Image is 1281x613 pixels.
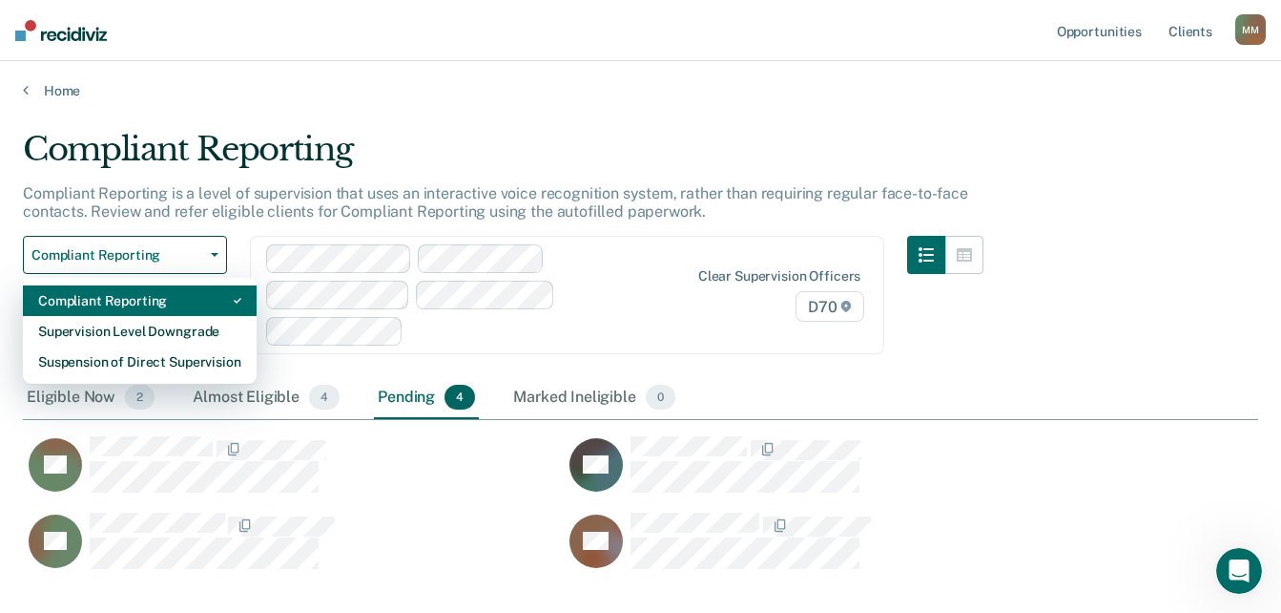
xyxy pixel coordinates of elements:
span: 0 [646,385,675,410]
div: Clear supervision officers [698,268,860,285]
div: Supervision Level Downgrade [38,316,241,347]
span: 2 [125,385,155,410]
div: M M [1235,14,1266,45]
div: Marked Ineligible0 [509,377,679,419]
span: Compliant Reporting [31,247,203,264]
a: Home [23,82,1258,99]
span: 4 [309,385,340,410]
div: Suspension of Direct Supervision [38,347,241,377]
div: CaseloadOpportunityCell-00315395 [564,512,1105,588]
span: D70 [795,291,864,322]
div: CaseloadOpportunityCell-00538034 [564,435,1105,512]
div: Pending4 [374,377,479,419]
div: Compliant Reporting [38,285,241,316]
div: Compliant Reporting [23,130,983,184]
img: Recidiviz [15,20,107,41]
iframe: Intercom live chat [1216,548,1262,594]
div: CaseloadOpportunityCell-00651969 [23,512,564,588]
div: Almost Eligible4 [189,377,343,419]
span: 4 [444,385,475,410]
button: MM [1235,14,1266,45]
div: CaseloadOpportunityCell-00659249 [23,435,564,512]
div: Eligible Now2 [23,377,158,419]
p: Compliant Reporting is a level of supervision that uses an interactive voice recognition system, ... [23,184,968,221]
button: Compliant Reporting [23,236,227,274]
